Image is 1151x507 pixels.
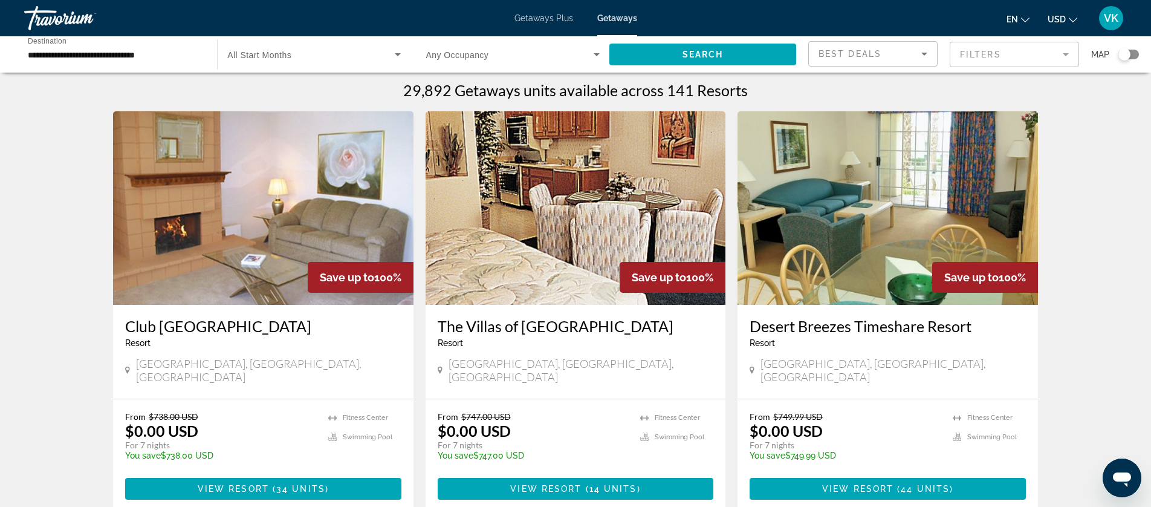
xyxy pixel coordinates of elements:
div: 100% [308,262,413,293]
span: Fitness Center [655,414,700,422]
button: Search [609,44,796,65]
span: [GEOGRAPHIC_DATA], [GEOGRAPHIC_DATA], [GEOGRAPHIC_DATA] [136,357,401,384]
a: Getaways Plus [514,13,573,23]
span: Swimming Pool [343,433,392,441]
span: Search [682,50,724,59]
span: From [125,411,146,422]
span: From [438,411,458,422]
span: View Resort [822,484,893,494]
span: Best Deals [819,49,881,59]
span: Resort [750,338,775,348]
a: Getaways [597,13,637,23]
span: Swimming Pool [655,433,704,441]
p: For 7 nights [750,440,941,451]
span: ( ) [893,484,953,494]
span: Resort [125,338,151,348]
button: User Menu [1095,5,1127,31]
span: Swimming Pool [967,433,1017,441]
span: Save up to [632,271,686,284]
span: [GEOGRAPHIC_DATA], [GEOGRAPHIC_DATA], [GEOGRAPHIC_DATA] [449,357,714,384]
span: en [1007,15,1018,24]
div: 100% [620,262,725,293]
span: View Resort [510,484,582,494]
button: Change currency [1048,10,1077,28]
p: $738.00 USD [125,451,316,460]
a: Club [GEOGRAPHIC_DATA] [125,317,401,335]
img: 1096I01L.jpg [113,111,413,305]
p: $747.00 USD [438,451,629,460]
h1: 29,892 Getaways units available across 141 Resorts [403,81,748,99]
mat-select: Sort by [819,47,927,61]
p: $749.99 USD [750,451,941,460]
span: ( ) [582,484,640,494]
img: 1142I01X.jpg [738,111,1038,305]
span: Destination [28,37,66,45]
span: $747.00 USD [461,411,511,422]
span: You save [438,451,473,460]
a: Desert Breezes Timeshare Resort [750,317,1026,335]
iframe: Button to launch messaging window [1103,459,1141,497]
span: You save [125,451,161,460]
span: You save [750,451,785,460]
span: [GEOGRAPHIC_DATA], [GEOGRAPHIC_DATA], [GEOGRAPHIC_DATA] [760,357,1026,384]
span: VK [1104,12,1118,24]
p: $0.00 USD [750,422,823,440]
p: For 7 nights [125,440,316,451]
a: The Villas of [GEOGRAPHIC_DATA] [438,317,714,335]
button: Filter [950,41,1079,68]
div: 100% [932,262,1038,293]
span: Fitness Center [967,414,1013,422]
span: 14 units [589,484,637,494]
span: Fitness Center [343,414,388,422]
span: USD [1048,15,1066,24]
span: Resort [438,338,463,348]
span: Save up to [320,271,374,284]
p: $0.00 USD [438,422,511,440]
p: For 7 nights [438,440,629,451]
button: Change language [1007,10,1029,28]
button: View Resort(44 units) [750,478,1026,500]
span: Save up to [944,271,999,284]
span: All Start Months [227,50,291,60]
img: 0581I01L.jpg [426,111,726,305]
a: Travorium [24,2,145,34]
button: View Resort(34 units) [125,478,401,500]
span: 34 units [276,484,325,494]
span: From [750,411,770,422]
span: View Resort [198,484,269,494]
span: $738.00 USD [149,411,198,422]
span: $749.99 USD [773,411,823,422]
span: Any Occupancy [426,50,489,60]
button: View Resort(14 units) [438,478,714,500]
span: Map [1091,46,1109,63]
span: ( ) [269,484,329,494]
span: 44 units [901,484,950,494]
p: $0.00 USD [125,422,198,440]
